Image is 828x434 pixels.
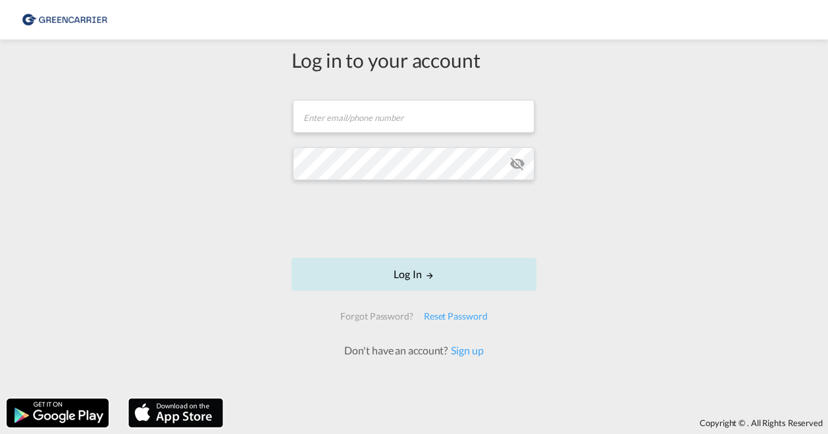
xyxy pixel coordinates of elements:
div: Reset Password [419,304,493,328]
div: Forgot Password? [335,304,418,328]
div: Log in to your account [292,46,536,74]
button: LOGIN [292,258,536,291]
input: Enter email/phone number [293,100,534,133]
img: apple.png [127,397,224,429]
a: Sign up [448,344,483,356]
img: google.png [5,397,110,429]
md-icon: icon-eye-off [509,156,525,172]
div: Copyright © . All Rights Reserved [230,412,828,434]
img: b0b18ec08afe11efb1d4932555f5f09d.png [20,5,109,35]
div: Don't have an account? [330,343,498,358]
iframe: reCAPTCHA [314,193,514,245]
